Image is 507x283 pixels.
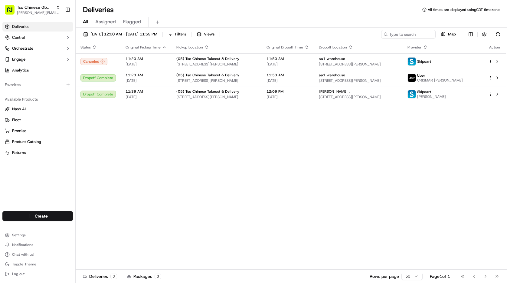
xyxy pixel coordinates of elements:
button: Settings [2,231,73,239]
span: [DATE] [126,95,167,99]
div: 3 [155,274,161,279]
span: Engage [12,57,25,62]
span: Nash AI [12,106,26,112]
button: Map [438,30,459,38]
span: [PERSON_NAME] [417,94,446,99]
span: [STREET_ADDRESS][PERSON_NAME] [176,95,257,99]
span: aa1 warehouse [319,56,345,61]
span: Deliveries [12,24,29,29]
span: Control [12,35,25,40]
span: 12:09 PM [267,89,309,94]
img: profile_skipcart_partner.png [408,58,416,65]
span: Fleet [12,117,21,123]
button: Refresh [494,30,502,38]
button: Fleet [2,115,73,125]
div: 3 [110,274,117,279]
button: [DATE] 12:00 AM - [DATE] 11:59 PM [80,30,160,38]
div: Packages [127,273,161,279]
span: Flagged [123,18,141,25]
img: uber-new-logo.jpeg [408,74,416,82]
button: Control [2,33,73,42]
span: (05) Tso Chinese Takeout & Delivery [176,89,239,94]
span: Assigned [95,18,116,25]
button: Orchestrate [2,44,73,53]
span: Skipcart [417,59,431,64]
button: Nash AI [2,104,73,114]
button: [PERSON_NAME][EMAIL_ADDRESS][DOMAIN_NAME] [17,10,60,15]
span: [DATE] [267,78,309,83]
span: Original Dropoff Time [267,45,303,50]
button: Tso Chinese 05 [PERSON_NAME][PERSON_NAME][EMAIL_ADDRESS][DOMAIN_NAME] [2,2,63,17]
span: [STREET_ADDRESS][PERSON_NAME] [319,95,398,99]
span: Uber [417,73,425,78]
span: [DATE] [267,95,309,99]
span: Analytics [12,68,29,73]
span: CRISMAR [PERSON_NAME] [417,78,463,83]
span: Provider [407,45,422,50]
img: profile_skipcart_partner.png [408,90,416,98]
span: Chat with us! [12,252,34,257]
span: Map [448,32,456,37]
button: Engage [2,55,73,64]
span: Toggle Theme [12,262,36,267]
div: Available Products [2,95,73,104]
span: All times are displayed using CDT timezone [428,7,500,12]
span: [STREET_ADDRESS][PERSON_NAME] [319,62,398,67]
a: Nash AI [5,106,70,112]
div: Favorites [2,80,73,90]
span: [STREET_ADDRESS][PERSON_NAME] [176,62,257,67]
span: Returns [12,150,26,155]
button: Log out [2,270,73,278]
span: [STREET_ADDRESS][PERSON_NAME] [319,78,398,83]
div: Deliveries [83,273,117,279]
span: 11:50 AM [267,56,309,61]
span: 11:20 AM [126,56,167,61]
span: Pickup Location [176,45,203,50]
button: Promise [2,126,73,136]
span: (05) Tso Chinese Takeout & Delivery [176,73,239,78]
button: Notifications [2,241,73,249]
span: Dropoff Location [319,45,347,50]
a: Analytics [2,65,73,75]
span: 11:23 AM [126,73,167,78]
span: 11:53 AM [267,73,309,78]
a: Returns [5,150,70,155]
span: [DATE] [267,62,309,67]
span: [DATE] 12:00 AM - [DATE] 11:59 PM [90,32,157,37]
span: Log out [12,271,25,276]
p: Rows per page [370,273,399,279]
span: aa1 warehouse [319,73,345,78]
span: Original Pickup Time [126,45,161,50]
button: Chat with us! [2,250,73,259]
button: Tso Chinese 05 [PERSON_NAME] [17,4,54,10]
span: Views [204,32,214,37]
button: Product Catalog [2,137,73,147]
span: Create [35,213,48,219]
span: All [83,18,88,25]
span: Notifications [12,242,33,247]
span: Promise [12,128,26,134]
span: (05) Tso Chinese Takeout & Delivery [176,56,239,61]
div: Action [488,45,501,50]
span: Settings [12,233,26,238]
button: Filters [165,30,189,38]
a: Promise [5,128,70,134]
span: [PERSON_NAME] . [319,89,350,94]
span: Skipcart [417,89,431,94]
span: 11:39 AM [126,89,167,94]
span: Orchestrate [12,46,33,51]
a: Deliveries [2,22,73,32]
span: Product Catalog [12,139,41,145]
span: [DATE] [126,78,167,83]
span: [STREET_ADDRESS][PERSON_NAME] [176,78,257,83]
a: Fleet [5,117,70,123]
button: Returns [2,148,73,158]
button: Toggle Theme [2,260,73,268]
input: Type to search [381,30,436,38]
span: Filters [175,32,186,37]
button: Canceled [80,58,107,65]
button: Views [194,30,217,38]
